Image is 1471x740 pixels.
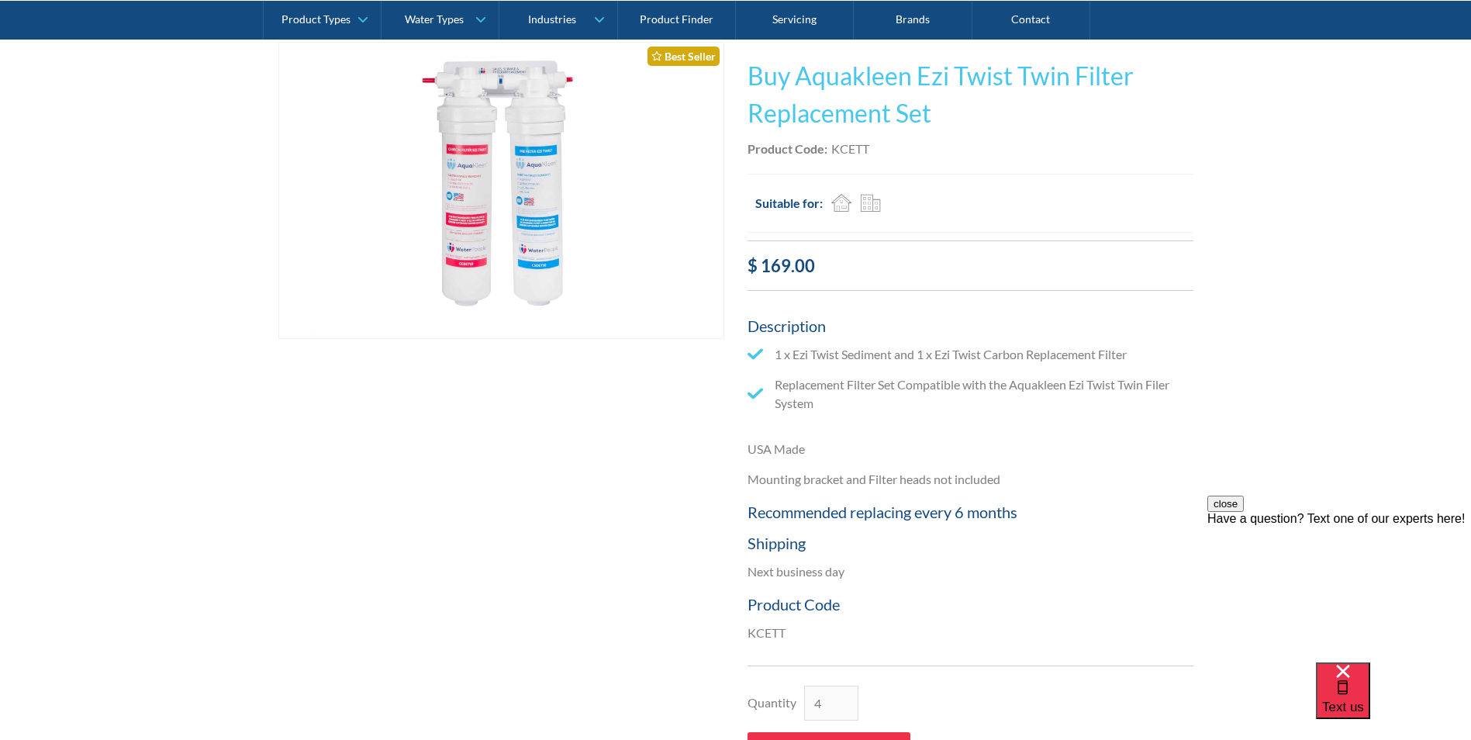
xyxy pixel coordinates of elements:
h5: Shipping [748,531,1193,555]
div: Industries [528,12,576,26]
li: 1 x Ezi Twist Sediment and 1 x Ezi Twist Carbon Replacement Filter [748,345,1193,364]
p: Mounting bracket and Filter heads not included [748,470,1193,489]
p: USA Made [748,440,1193,458]
div: Water Types [405,12,464,26]
h1: Buy Aquakleen Ezi Twist Twin Filter Replacement Set [748,57,1193,132]
p: Next business day [748,562,1193,581]
div: $ 169.00 [748,253,1193,278]
h5: Product Code [748,593,1193,616]
img: Aquakleen Ezi Twist Twin Filter Replacement Set [279,43,723,339]
div: KCETT [831,140,869,158]
iframe: podium webchat widget bubble [1316,662,1471,740]
iframe: podium webchat widget prompt [1207,496,1471,682]
label: Quantity [748,693,796,712]
h2: Suitable for: [755,194,823,213]
p: KCETT [748,624,1193,642]
a: open lightbox [278,42,724,340]
h5: Recommended replacing every 6 months [748,500,1193,524]
h5: Description [748,314,1193,337]
li: Replacement Filter Set Compatible with the Aquakleen Ezi Twist Twin Filer System [748,375,1193,413]
strong: Product Code: [748,141,827,156]
div: Best Seller [647,47,720,66]
div: Product Types [281,12,350,26]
